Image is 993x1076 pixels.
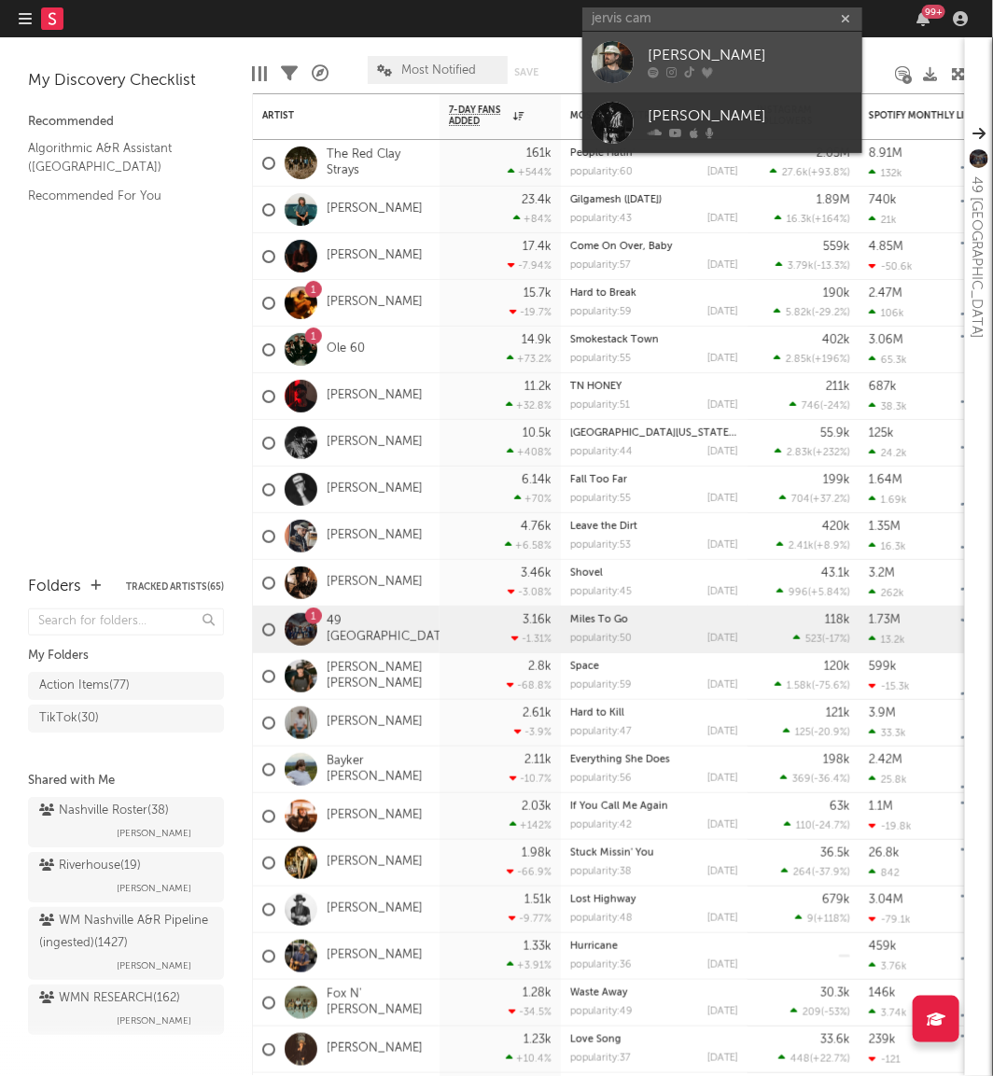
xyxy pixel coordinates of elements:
[28,576,81,598] div: Folders
[814,728,847,738] span: -20.9 %
[126,582,224,592] button: Tracked Artists(65)
[508,259,552,272] div: -7.94 %
[965,176,987,338] div: 49 [GEOGRAPHIC_DATA]
[869,1034,896,1046] div: 239k
[707,214,738,224] div: [DATE]
[39,675,130,697] div: Action Items ( 77 )
[523,241,552,253] div: 17.4k
[830,801,850,813] div: 63k
[916,11,930,26] button: 99+
[813,495,847,505] span: +37.2 %
[570,587,632,597] div: popularity: 45
[570,867,632,877] div: popularity: 38
[327,147,430,179] a: The Red Clay Strays
[869,1007,907,1019] div: 3.74k
[869,567,895,580] div: 3.2M
[327,295,423,311] a: [PERSON_NAME]
[510,819,552,831] div: +142 %
[523,987,552,999] div: 1.28k
[869,521,901,533] div: 1.35M
[28,186,205,206] a: Recommended For You
[814,775,847,785] span: -36.4 %
[327,901,423,917] a: [PERSON_NAME]
[707,494,738,504] div: [DATE]
[793,633,850,645] div: ( )
[807,915,814,925] span: 9
[570,895,738,905] div: Lost Highway
[508,166,552,178] div: +544 %
[507,959,552,971] div: +3.91 %
[869,381,897,393] div: 687k
[823,474,850,486] div: 199k
[570,335,659,345] a: Smokestack Town
[869,287,902,300] div: 2.47M
[570,382,622,392] a: TN HONEY
[815,681,847,692] span: -75.6 %
[521,521,552,533] div: 4.76k
[117,822,191,845] span: [PERSON_NAME]
[815,868,847,878] span: -37.9 %
[787,448,813,458] span: 2.83k
[510,306,552,318] div: -19.7 %
[514,67,538,77] button: Save
[39,800,169,822] div: Nashville Roster ( 38 )
[813,1055,847,1065] span: +22.7 %
[570,568,738,579] div: Shovel
[327,754,430,786] a: Bayker [PERSON_NAME]
[793,868,812,878] span: 264
[524,381,552,393] div: 11.2k
[707,867,738,877] div: [DATE]
[570,1007,633,1017] div: popularity: 49
[507,679,552,692] div: -68.8 %
[570,195,662,205] a: Gilgamesh ([DATE])
[505,539,552,552] div: +6.58 %
[449,105,509,127] span: 7-Day Fans Added
[28,852,224,902] a: Riverhouse(19)[PERSON_NAME]
[39,855,141,877] div: Riverhouse ( 19 )
[805,635,822,645] span: 523
[869,147,902,160] div: 8.91M
[570,615,628,625] a: Miles To Go
[817,261,847,272] span: -13.3 %
[570,475,627,485] a: Fall Too Far
[869,960,907,972] div: 3.76k
[28,672,224,700] a: Action Items(77)
[824,1008,847,1018] span: -53 %
[570,540,631,551] div: popularity: 53
[869,680,910,692] div: -15.3k
[784,819,850,831] div: ( )
[327,435,423,451] a: [PERSON_NAME]
[570,568,603,579] a: Shovel
[570,1035,622,1045] a: Love Song
[707,400,738,411] div: [DATE]
[790,1006,850,1018] div: ( )
[780,773,850,785] div: ( )
[570,335,738,345] div: Smokestack Town
[28,705,224,733] a: TikTok(30)
[707,354,738,364] div: [DATE]
[789,588,808,598] span: 996
[779,493,850,505] div: ( )
[869,987,896,999] div: 146k
[775,213,850,225] div: ( )
[820,847,850,859] div: 36.5k
[524,894,552,906] div: 1.51k
[707,820,738,831] div: [DATE]
[570,802,738,812] div: If You Call Me Again
[28,70,224,92] div: My Discovery Checklist
[922,5,945,19] div: 99 +
[570,960,632,971] div: popularity: 36
[570,148,635,159] a: People Hatin'
[648,105,853,128] div: [PERSON_NAME]
[570,942,618,952] a: Hurricane
[327,948,423,964] a: [PERSON_NAME]
[570,428,738,439] div: East Texas and You
[869,1054,901,1066] div: -121
[507,446,552,458] div: +408 %
[39,987,180,1010] div: WMN RESEARCH ( 162 )
[570,522,637,532] a: Leave the Dirt
[570,988,738,999] div: Waste Away
[582,7,862,31] input: Search for artists
[524,1034,552,1046] div: 1.23k
[869,474,902,486] div: 1.64M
